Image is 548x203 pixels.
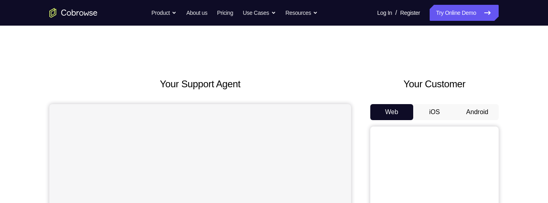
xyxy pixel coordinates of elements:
[370,77,499,91] h2: Your Customer
[186,5,207,21] a: About us
[370,104,413,120] button: Web
[286,5,318,21] button: Resources
[400,5,420,21] a: Register
[377,5,392,21] a: Log In
[395,8,397,18] span: /
[430,5,499,21] a: Try Online Demo
[243,5,276,21] button: Use Cases
[49,77,351,91] h2: Your Support Agent
[456,104,499,120] button: Android
[217,5,233,21] a: Pricing
[152,5,177,21] button: Product
[413,104,456,120] button: iOS
[49,8,97,18] a: Go to the home page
